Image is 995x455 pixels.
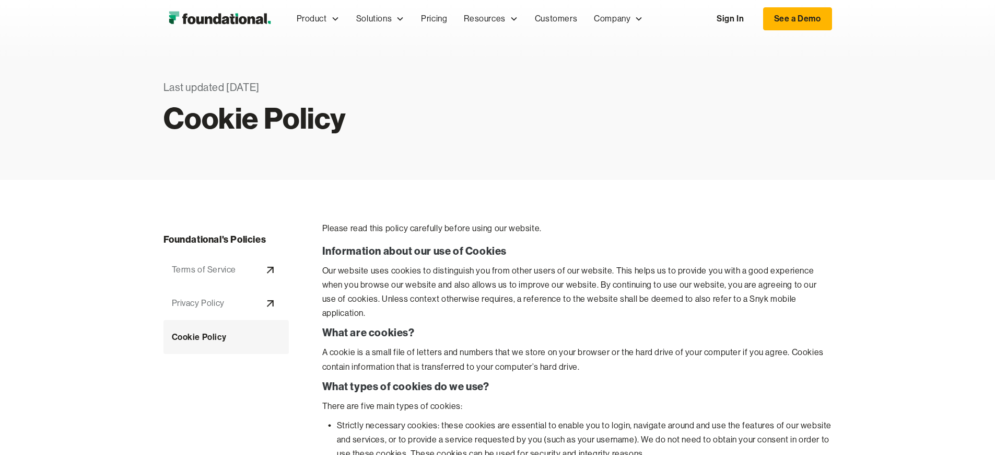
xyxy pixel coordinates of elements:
div: Product [288,2,348,36]
p: A cookie is a small file of letters and numbers that we store on your browser or the hard drive o... [322,345,832,373]
p: What are cookies? [322,325,832,340]
div: Privacy Policy [172,297,225,310]
p: Information about our use of Cookies [322,244,832,258]
p: Our website uses cookies to distinguish you from other users of our website. This helps us to pro... [322,264,832,321]
div: Resources [464,12,505,26]
div: Terms of Service [172,263,237,277]
a: See a Demo [763,7,832,30]
h1: Cookie Policy [163,107,565,130]
a: home [163,8,276,29]
div: Company [586,2,651,36]
div: Product [297,12,327,26]
a: Customers [526,2,586,36]
a: Sign In [706,8,754,30]
a: Privacy Policy [163,287,289,320]
p: Please read this policy carefully before using our website. [322,222,832,235]
p: There are five main types of cookies: [322,399,832,413]
div: Last updated [DATE] [163,79,565,96]
div: Solutions [348,2,413,36]
div: Cookie Policy [172,331,227,344]
img: Foundational Logo [163,8,276,29]
a: Terms of Service [163,253,289,287]
div: Company [594,12,630,26]
div: Solutions [356,12,392,26]
iframe: Chat Widget [943,405,995,455]
div: Resources [455,2,526,36]
a: Pricing [413,2,455,36]
h2: Foundational's Policies [163,232,289,248]
p: What types of cookies do we use? [322,379,832,394]
strong: • [328,420,332,430]
a: Cookie Policy [163,320,289,355]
